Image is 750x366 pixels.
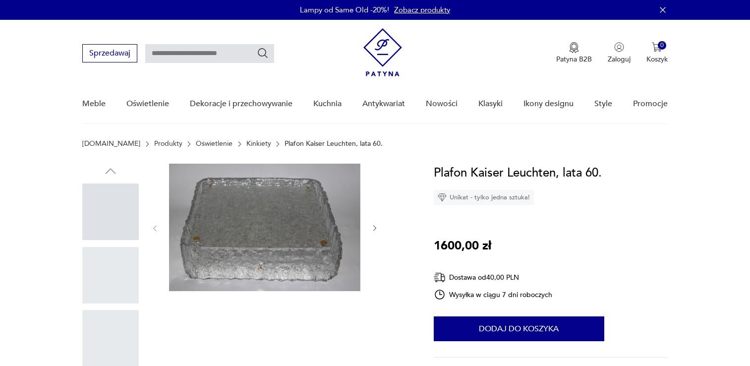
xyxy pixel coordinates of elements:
[363,28,402,76] img: Patyna - sklep z meblami i dekoracjami vintage
[438,193,447,202] img: Ikona diamentu
[556,55,592,64] p: Patyna B2B
[362,85,405,123] a: Antykwariat
[646,42,668,64] button: 0Koszyk
[190,85,292,123] a: Dekoracje i przechowywanie
[196,140,232,148] a: Oświetlenie
[614,42,624,52] img: Ikonka użytkownika
[257,47,269,59] button: Szukaj
[434,190,534,205] div: Unikat - tylko jedna sztuka!
[426,85,458,123] a: Nowości
[608,55,631,64] p: Zaloguj
[478,85,503,123] a: Klasyki
[154,140,182,148] a: Produkty
[594,85,612,123] a: Style
[285,140,383,148] p: Plafon Kaiser Leuchten, lata 60.
[658,41,666,50] div: 0
[608,42,631,64] button: Zaloguj
[126,85,169,123] a: Oświetlenie
[169,164,360,291] img: Zdjęcie produktu Plafon Kaiser Leuchten, lata 60.
[434,271,446,284] img: Ikona dostawy
[82,44,137,62] button: Sprzedawaj
[394,5,450,15] a: Zobacz produkty
[633,85,668,123] a: Promocje
[82,140,140,148] a: [DOMAIN_NAME]
[434,289,553,301] div: Wysyłka w ciągu 7 dni roboczych
[523,85,574,123] a: Ikony designu
[434,237,491,255] p: 1600,00 zł
[652,42,662,52] img: Ikona koszyka
[434,316,604,341] button: Dodaj do koszyka
[246,140,271,148] a: Kinkiety
[313,85,342,123] a: Kuchnia
[646,55,668,64] p: Koszyk
[300,5,389,15] p: Lampy od Same Old -20%!
[434,164,602,183] h1: Plafon Kaiser Leuchten, lata 60.
[569,42,579,53] img: Ikona medalu
[556,42,592,64] a: Ikona medaluPatyna B2B
[434,271,553,284] div: Dostawa od 40,00 PLN
[82,85,106,123] a: Meble
[82,51,137,58] a: Sprzedawaj
[556,42,592,64] button: Patyna B2B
